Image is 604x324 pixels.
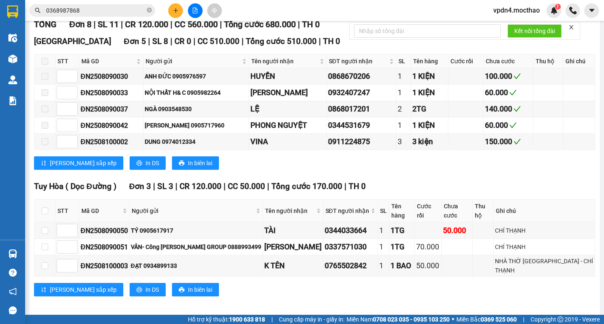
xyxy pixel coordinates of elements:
div: 1 [379,225,388,236]
div: ANH ĐỨC 0905976597 [145,72,247,81]
span: printer [179,287,185,293]
button: sort-ascending[PERSON_NAME] sắp xếp [34,156,123,170]
td: 0868670206 [327,68,397,85]
span: aim [211,8,217,13]
div: 60.000 [485,119,532,131]
span: Tổng cước 510.000 [246,36,317,46]
span: close [568,24,574,30]
th: Cước rồi [415,200,442,223]
span: TH 0 [349,181,366,191]
span: Gửi: [7,7,20,16]
span: Người gửi [132,206,254,215]
div: K TÊN [264,260,322,272]
span: [GEOGRAPHIC_DATA] [34,36,111,46]
td: ĐN2508090042 [79,117,143,134]
td: TÀI [263,223,323,239]
div: NỘI THẤT H& C 0905982264 [145,88,247,97]
span: | [319,36,321,46]
span: check [509,122,517,129]
span: Tổng cước 680.000 [224,19,296,29]
td: GIA KHÁNH [249,85,326,101]
th: Tên hàng [389,200,415,223]
th: Thu hộ [534,54,564,68]
div: PHONG NGUYỆT [250,119,325,131]
span: copyright [557,316,563,322]
img: warehouse-icon [8,54,17,63]
sup: 1 [555,4,561,10]
div: 2TG [412,103,447,115]
div: CHÍ THẠNH [495,242,594,251]
strong: 0369 525 060 [481,316,517,323]
td: ĐN2508100002 [79,134,143,150]
div: 1 KIỆN [412,119,447,131]
div: 50.000 [416,260,440,272]
span: SL 8 [152,36,168,46]
div: 0911224875 [328,136,395,148]
input: Nhập số tổng đài [354,24,501,38]
td: ĐN2508090050 [79,223,130,239]
th: Thu hộ [473,200,493,223]
span: question-circle [9,269,17,277]
div: 1TG [391,225,413,236]
td: 0344033664 [323,223,378,239]
span: Tuy Hòa ( Dọc Đường ) [34,181,117,191]
div: 0344033664 [325,225,376,236]
div: CHÍ THẠNH [495,226,594,235]
td: ĐN2508090037 [79,101,143,117]
div: 1 [398,119,409,131]
div: TRANG [98,26,183,36]
img: warehouse-icon [8,34,17,42]
button: aim [207,3,222,18]
div: [GEOGRAPHIC_DATA] [7,7,92,26]
div: DUNG 0974012334 [145,137,247,146]
button: plus [168,3,183,18]
span: SL 11 [98,19,119,29]
span: sort-ascending [41,287,47,293]
div: 140.000 [485,103,532,115]
th: Ghi chú [563,54,595,68]
span: Kết nối tổng đài [514,26,555,36]
div: VÂN- Công [PERSON_NAME] GROUP 0888993499 [131,242,261,251]
span: | [220,19,222,29]
div: 0 [98,48,183,58]
div: 70.000 [416,241,440,253]
span: Đơn 5 [124,36,146,46]
div: 1 [398,87,409,98]
span: Mã GD [81,206,121,215]
td: 0868017201 [327,101,397,117]
span: check [513,73,521,80]
td: VINA [249,134,326,150]
button: file-add [188,3,203,18]
img: icon-new-feature [550,7,558,14]
span: check [513,138,521,145]
span: message [9,306,17,314]
span: CC 50.000 [228,181,265,191]
span: | [224,181,226,191]
span: search [35,8,41,13]
div: 3 kiện [412,136,447,148]
span: close-circle [147,8,152,13]
span: Tên người nhận [265,206,315,215]
span: printer [136,287,142,293]
span: | [170,19,172,29]
img: logo-vxr [7,5,18,18]
img: warehouse-icon [8,249,17,258]
div: 0344531679 [328,119,395,131]
div: 2 [398,103,409,115]
span: Đơn 8 [69,19,91,29]
div: 0765502842 [325,260,376,272]
div: 0868979058 [98,36,183,48]
td: HUYỀN [249,68,326,85]
th: SL [396,54,411,68]
td: ĐN2508100003 [79,255,130,277]
span: | [170,36,172,46]
th: Chưa cước [442,200,473,223]
td: 0932407247 [327,85,397,101]
div: ĐN2508090050 [81,226,128,236]
span: close-circle [147,7,152,15]
button: caret-down [584,3,599,18]
span: | [193,36,195,46]
div: ĐN2508090042 [81,120,142,131]
div: TÝ 0905617917 [131,226,261,235]
img: warehouse-icon [8,75,17,84]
